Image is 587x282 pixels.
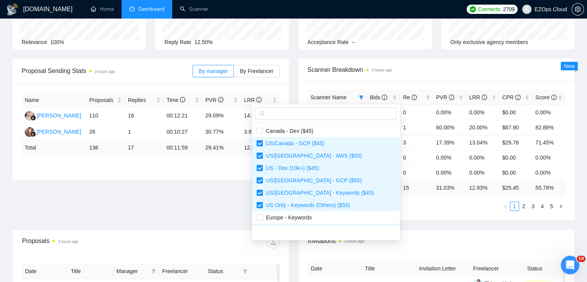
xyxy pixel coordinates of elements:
[199,68,228,74] span: By manager
[271,161,280,171] button: right
[164,124,202,140] td: 00:10:27
[572,3,584,15] button: setting
[547,202,556,211] li: 5
[577,256,585,262] span: 10
[519,202,528,211] a: 2
[466,180,499,195] td: 12.93 %
[22,236,151,248] div: Proposals
[528,202,538,211] li: 3
[367,165,400,180] td: 3
[6,3,19,16] img: logo
[125,124,163,140] td: 1
[499,105,532,120] td: $0.00
[256,97,262,102] span: info-circle
[357,92,365,103] span: filter
[86,140,125,155] td: 136
[466,105,499,120] td: 0.00%
[22,39,47,45] span: Relevance
[89,96,116,104] span: Proposals
[164,140,202,155] td: 00:11:59
[501,202,510,211] button: left
[450,39,528,45] span: Only exclusive agency members
[499,150,532,165] td: $0.00
[240,68,273,74] span: By Freelancer
[308,65,566,75] span: Scanner Breakdown
[273,164,277,168] span: right
[180,97,185,102] span: info-circle
[400,135,433,150] td: 3
[311,139,364,146] a: US - Dev (10k+) ($45)
[50,39,64,45] span: 100%
[252,161,261,171] li: Previous Page
[400,180,433,195] td: 15
[466,135,499,150] td: 13.04%
[202,124,241,140] td: 30.77%
[37,127,81,136] div: [PERSON_NAME]
[58,240,78,244] time: 3 hours ago
[91,6,114,12] a: homeHome
[499,135,532,150] td: $29.78
[30,115,36,121] img: gigradar-bm.png
[68,264,113,279] th: Title
[515,95,521,100] span: info-circle
[128,96,154,104] span: Replies
[117,267,148,275] span: Manager
[86,93,125,108] th: Proposals
[271,161,280,171] li: Next Page
[125,108,163,124] td: 16
[205,97,223,103] span: PVR
[267,239,279,245] span: download
[372,68,392,72] time: 3 hours ago
[252,161,261,171] button: left
[503,5,514,14] span: 2709
[482,95,487,100] span: info-circle
[352,39,355,45] span: --
[556,202,565,211] li: Next Page
[164,39,191,45] span: Reply Rate
[113,264,159,279] th: Manager
[532,135,565,150] td: 71.45%
[22,93,86,108] th: Name
[547,202,556,211] a: 5
[433,180,466,195] td: 31.03 %
[244,97,262,103] span: LRR
[129,6,135,12] span: dashboard
[159,264,205,279] th: Freelancer
[510,202,519,211] li: 1
[532,180,565,195] td: 55.78 %
[367,135,400,150] td: 23
[436,94,454,100] span: PVR
[400,105,433,120] td: 0
[449,95,454,100] span: info-circle
[367,105,400,120] td: 0
[470,261,524,276] th: Freelancer
[466,120,499,135] td: 20.00%
[167,97,185,103] span: Time
[311,109,369,116] a: US/Canada - GCP ($45)
[433,120,466,135] td: 60.00%
[25,128,81,134] a: NK[PERSON_NAME]
[25,112,81,118] a: AJ[PERSON_NAME]
[308,261,362,276] th: Date
[532,150,565,165] td: 0.00%
[86,108,125,124] td: 110
[367,120,400,135] td: 5
[344,239,365,243] time: 3 hours ago
[501,202,510,211] li: Previous Page
[433,165,466,180] td: 0.00%
[262,162,270,170] a: 1
[164,108,202,124] td: 00:12:21
[218,97,223,102] span: info-circle
[367,150,400,165] td: 0
[359,95,364,100] span: filter
[25,127,34,137] img: NK
[499,180,532,195] td: $ 25.45
[532,105,565,120] td: 0.00%
[139,6,164,12] span: Dashboard
[564,63,575,69] span: New
[572,6,584,12] a: setting
[241,265,249,277] span: filter
[30,131,36,137] img: gigradar-bm.png
[25,111,34,121] img: AJ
